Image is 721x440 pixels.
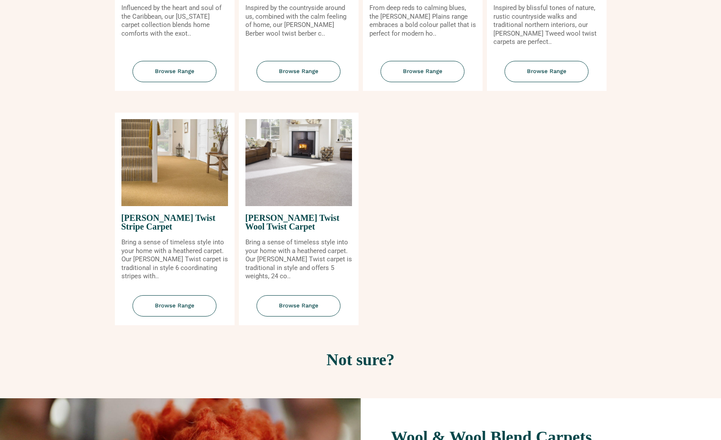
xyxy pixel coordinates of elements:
span: [PERSON_NAME] Twist Stripe Carpet [121,206,228,238]
span: Browse Range [133,61,217,82]
img: Tomkinson Twist Wool Twist Carpet [245,119,352,206]
p: Bring a sense of timeless style into your home with a heathered carpet. Our [PERSON_NAME] Twist c... [245,238,352,281]
span: Browse Range [505,61,589,82]
p: Inspired by the countryside around us, combined with the calm feeling of home, our [PERSON_NAME] ... [245,4,352,38]
span: Browse Range [133,295,217,317]
span: [PERSON_NAME] Twist Wool Twist Carpet [245,206,352,238]
span: Browse Range [257,61,341,82]
a: Browse Range [487,61,607,91]
a: Browse Range [363,61,483,91]
p: Bring a sense of timeless style into your home with a heathered carpet. Our [PERSON_NAME] Twist c... [121,238,228,281]
a: Browse Range [239,295,359,325]
a: Browse Range [239,61,359,91]
span: Browse Range [257,295,341,317]
a: Browse Range [115,61,235,91]
p: From deep reds to calming blues, the [PERSON_NAME] Plains range embraces a bold colour pallet tha... [369,4,476,38]
a: Browse Range [115,295,235,325]
h2: Not sure? [117,351,604,368]
p: Inspired by blissful tones of nature, rustic countryside walks and traditional northern interiors... [493,4,600,47]
span: Browse Range [381,61,465,82]
img: Tomkinson Twist Stripe Carpet [121,119,228,206]
p: Influenced by the heart and soul of the Caribbean, our [US_STATE] carpet collection blends home c... [121,4,228,38]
